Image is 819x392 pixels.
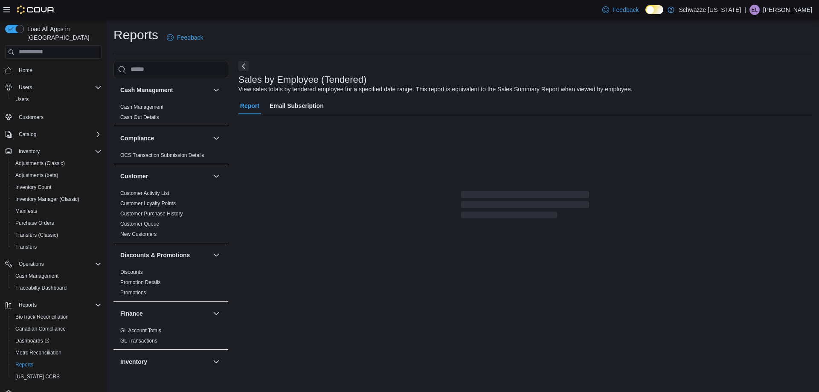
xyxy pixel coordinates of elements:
span: Users [15,82,102,93]
button: Cash Management [120,86,209,94]
span: Transfers (Classic) [15,232,58,238]
h3: Discounts & Promotions [120,251,190,259]
button: Catalog [15,129,40,139]
span: Traceabilty Dashboard [15,285,67,291]
button: Customer [120,172,209,180]
button: Next [238,61,249,71]
span: BioTrack Reconciliation [15,314,69,320]
span: Metrc Reconciliation [15,349,61,356]
span: Cash Management [12,271,102,281]
a: [US_STATE] CCRS [12,372,63,382]
span: Dashboards [12,336,102,346]
span: Feedback [613,6,639,14]
span: [US_STATE] CCRS [15,373,60,380]
button: Transfers (Classic) [9,229,105,241]
h3: Sales by Employee (Tendered) [238,75,367,85]
button: Discounts & Promotions [120,251,209,259]
span: Inventory Count [15,184,52,191]
span: Users [12,94,102,105]
span: GL Account Totals [120,327,161,334]
span: Catalog [15,129,102,139]
span: Reports [12,360,102,370]
span: Reports [15,361,33,368]
a: Customer Activity List [120,190,169,196]
button: Canadian Compliance [9,323,105,335]
span: EL [752,5,758,15]
span: Adjustments (beta) [12,170,102,180]
span: Load All Apps in [GEOGRAPHIC_DATA] [24,25,102,42]
button: Inventory [211,357,221,367]
span: Washington CCRS [12,372,102,382]
button: Cash Management [211,85,221,95]
button: [US_STATE] CCRS [9,371,105,383]
a: Inventory Manager (Classic) [12,194,83,204]
span: Reports [19,302,37,308]
span: Reports [15,300,102,310]
h3: Compliance [120,134,154,142]
button: Adjustments (beta) [9,169,105,181]
a: GL Account Totals [120,328,161,334]
input: Dark Mode [645,5,663,14]
span: Transfers (Classic) [12,230,102,240]
button: Operations [2,258,105,270]
button: Manifests [9,205,105,217]
a: Metrc Reconciliation [12,348,65,358]
div: Discounts & Promotions [113,267,228,301]
span: Users [15,96,29,103]
span: Users [19,84,32,91]
span: GL Transactions [120,337,157,344]
span: Inventory Manager (Classic) [15,196,79,203]
button: Cash Management [9,270,105,282]
a: Feedback [599,1,642,18]
span: Inventory [15,146,102,157]
span: Manifests [12,206,102,216]
a: Dashboards [12,336,53,346]
a: Customer Queue [120,221,159,227]
button: Inventory Manager (Classic) [9,193,105,205]
a: Cash Management [12,271,62,281]
span: Loading [461,193,589,220]
button: Compliance [211,133,221,143]
button: Users [2,81,105,93]
button: Inventory [15,146,43,157]
span: Home [19,67,32,74]
h3: Inventory [120,357,147,366]
button: Home [2,64,105,76]
span: Dashboards [15,337,49,344]
button: Inventory [120,357,209,366]
a: Transfers [12,242,40,252]
span: Promotion Details [120,279,161,286]
span: Email Subscription [270,97,324,114]
span: Inventory Count [12,182,102,192]
a: Cash Management [120,104,163,110]
span: Metrc Reconciliation [12,348,102,358]
a: Promotions [120,290,146,296]
a: Customers [15,112,47,122]
button: Discounts & Promotions [211,250,221,260]
button: Adjustments (Classic) [9,157,105,169]
span: Home [15,65,102,75]
a: New Customers [120,231,157,237]
span: Cash Management [120,104,163,110]
a: Reports [12,360,37,370]
span: Adjustments (Classic) [12,158,102,168]
h1: Reports [113,26,158,44]
span: Cash Management [15,273,58,279]
span: Purchase Orders [15,220,54,226]
div: Emily Lostroh [749,5,760,15]
button: Customers [2,110,105,123]
span: Customers [15,111,102,122]
span: Feedback [177,33,203,42]
span: Inventory Manager (Classic) [12,194,102,204]
button: Customer [211,171,221,181]
button: Traceabilty Dashboard [9,282,105,294]
a: Transfers (Classic) [12,230,61,240]
h3: Customer [120,172,148,180]
div: Finance [113,325,228,349]
a: Adjustments (beta) [12,170,62,180]
a: Users [12,94,32,105]
span: Canadian Compliance [15,325,66,332]
a: Feedback [163,29,206,46]
span: Transfers [15,244,37,250]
